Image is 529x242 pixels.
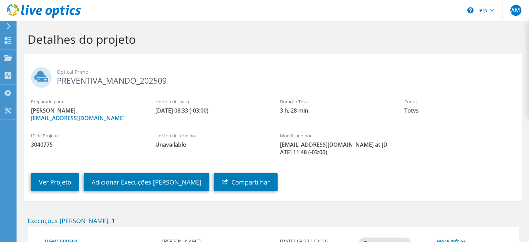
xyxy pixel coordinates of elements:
[31,132,142,139] label: ID de Projeto
[280,98,391,105] label: Duração Total
[31,114,125,122] a: [EMAIL_ADDRESS][DOMAIN_NAME]
[31,98,142,105] label: Preparado para
[31,67,515,84] h2: PREVENTIVA_MANDO_202509
[404,98,515,105] label: Conta
[84,173,209,191] a: Adicionar Execuções [PERSON_NAME]
[280,132,391,139] label: Modificado por
[467,7,474,13] svg: \n
[31,107,142,122] span: [PERSON_NAME],
[57,68,515,76] span: Optical Prime
[155,107,266,114] span: [DATE] 08:33 (-03:00)
[28,32,515,46] h1: Detalhes do projeto
[280,141,391,156] span: [EMAIL_ADDRESS][DOMAIN_NAME] at [DATE] 11:48 (-03:00)
[155,141,266,148] span: Unavailable
[31,173,79,191] a: Ver Projeto
[280,107,391,114] span: 3 h, 28 min.
[155,132,266,139] label: Horário de término
[404,107,515,114] span: Totvs
[155,98,266,105] label: Horário de início
[214,173,278,191] a: Compartilhar
[31,141,142,148] span: 3040775
[510,5,521,16] span: AM
[28,217,519,224] h2: Execuções [PERSON_NAME]: 1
